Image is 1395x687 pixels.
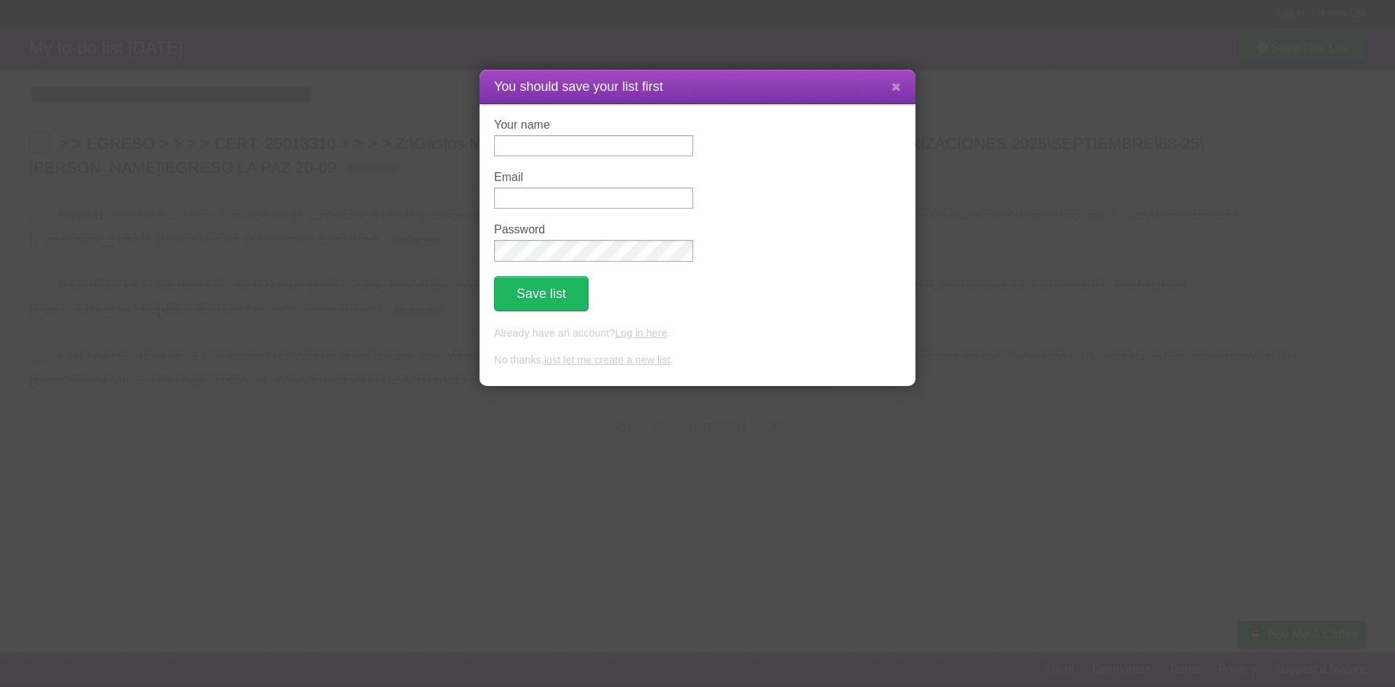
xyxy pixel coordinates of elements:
button: Save list [494,276,589,311]
label: Your name [494,118,693,132]
p: Already have an account? . [494,326,901,342]
label: Email [494,171,693,184]
p: No thanks, . [494,353,901,369]
label: Password [494,223,693,236]
a: Log in here [615,327,667,339]
h1: You should save your list first [494,77,901,97]
a: just let me create a new list [544,354,671,366]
